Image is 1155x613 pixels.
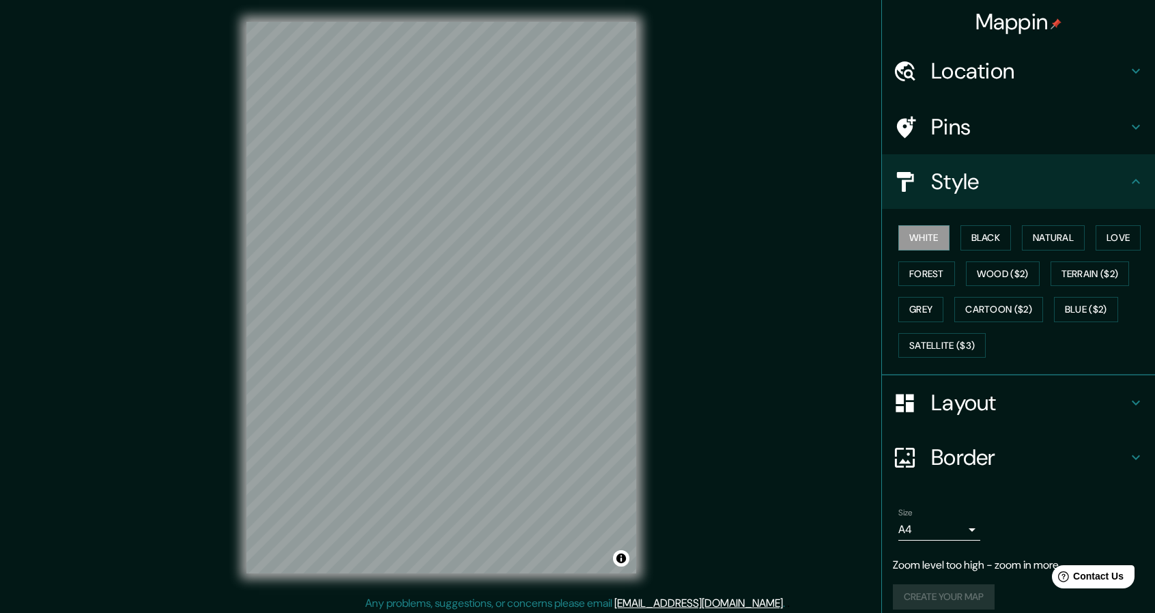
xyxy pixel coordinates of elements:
[882,44,1155,98] div: Location
[931,389,1128,416] h4: Layout
[931,113,1128,141] h4: Pins
[966,261,1040,287] button: Wood ($2)
[893,557,1144,573] p: Zoom level too high - zoom in more
[1054,297,1118,322] button: Blue ($2)
[365,595,785,612] p: Any problems, suggestions, or concerns please email .
[882,430,1155,485] div: Border
[898,297,943,322] button: Grey
[1033,560,1140,598] iframe: Help widget launcher
[1051,18,1061,29] img: pin-icon.png
[931,168,1128,195] h4: Style
[1051,261,1130,287] button: Terrain ($2)
[614,596,783,610] a: [EMAIL_ADDRESS][DOMAIN_NAME]
[882,154,1155,209] div: Style
[898,261,955,287] button: Forest
[931,444,1128,471] h4: Border
[787,595,790,612] div: .
[898,519,980,541] div: A4
[613,550,629,567] button: Toggle attribution
[785,595,787,612] div: .
[1096,225,1141,251] button: Love
[246,22,636,573] canvas: Map
[960,225,1012,251] button: Black
[898,333,986,358] button: Satellite ($3)
[898,507,913,519] label: Size
[954,297,1043,322] button: Cartoon ($2)
[898,225,950,251] button: White
[975,8,1062,35] h4: Mappin
[1022,225,1085,251] button: Natural
[931,57,1128,85] h4: Location
[882,100,1155,154] div: Pins
[882,375,1155,430] div: Layout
